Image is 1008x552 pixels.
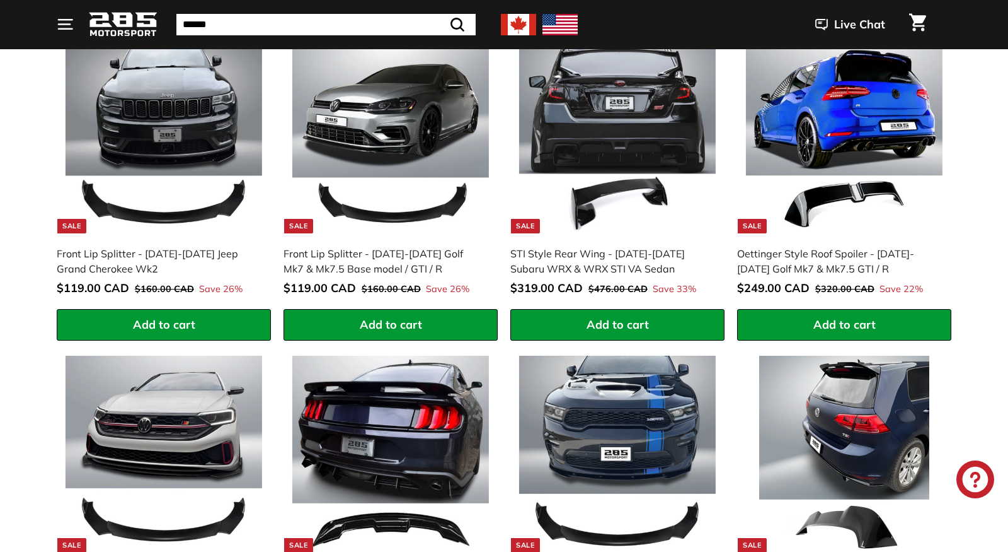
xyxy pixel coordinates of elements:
span: Save 26% [199,283,243,297]
span: $320.00 CAD [815,283,874,295]
a: Sale Front Lip Splitter - [DATE]-[DATE] Jeep Grand Cherokee Wk2 Save 26% [57,28,271,309]
span: $319.00 CAD [510,281,583,295]
inbox-online-store-chat: Shopify online store chat [953,461,998,502]
button: Add to cart [737,309,951,341]
span: $160.00 CAD [362,283,421,295]
span: Add to cart [133,317,195,332]
span: $249.00 CAD [737,281,810,295]
button: Add to cart [283,309,498,341]
a: Sale STI Style Rear Wing - [DATE]-[DATE] Subaru WRX & WRX STI VA Sedan Save 33% [510,28,724,309]
span: Add to cart [587,317,649,332]
input: Search [176,14,476,35]
img: Logo_285_Motorsport_areodynamics_components [88,10,157,40]
span: Save 33% [653,283,696,297]
span: Save 22% [879,283,923,297]
span: Save 26% [426,283,469,297]
div: Sale [511,219,540,233]
a: Sale Front Lip Splitter - [DATE]-[DATE] Golf Mk7 & Mk7.5 Base model / GTI / R Save 26% [283,28,498,309]
span: $476.00 CAD [588,283,648,295]
div: Front Lip Splitter - [DATE]-[DATE] Golf Mk7 & Mk7.5 Base model / GTI / R [283,246,485,276]
span: $119.00 CAD [57,281,129,295]
div: Sale [57,219,86,233]
button: Live Chat [799,9,902,40]
a: Sale Oettinger Style Roof Spoiler - [DATE]-[DATE] Golf Mk7 & Mk7.5 GTI / R Save 22% [737,28,951,309]
div: STI Style Rear Wing - [DATE]-[DATE] Subaru WRX & WRX STI VA Sedan [510,246,712,276]
a: Cart [902,3,934,46]
button: Add to cart [510,309,724,341]
span: $119.00 CAD [283,281,356,295]
span: $160.00 CAD [135,283,194,295]
div: Sale [284,219,313,233]
button: Add to cart [57,309,271,341]
div: Oettinger Style Roof Spoiler - [DATE]-[DATE] Golf Mk7 & Mk7.5 GTI / R [737,246,939,276]
div: Sale [738,219,767,233]
div: Front Lip Splitter - [DATE]-[DATE] Jeep Grand Cherokee Wk2 [57,246,258,276]
span: Live Chat [834,16,885,33]
span: Add to cart [360,317,422,332]
span: Add to cart [813,317,876,332]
